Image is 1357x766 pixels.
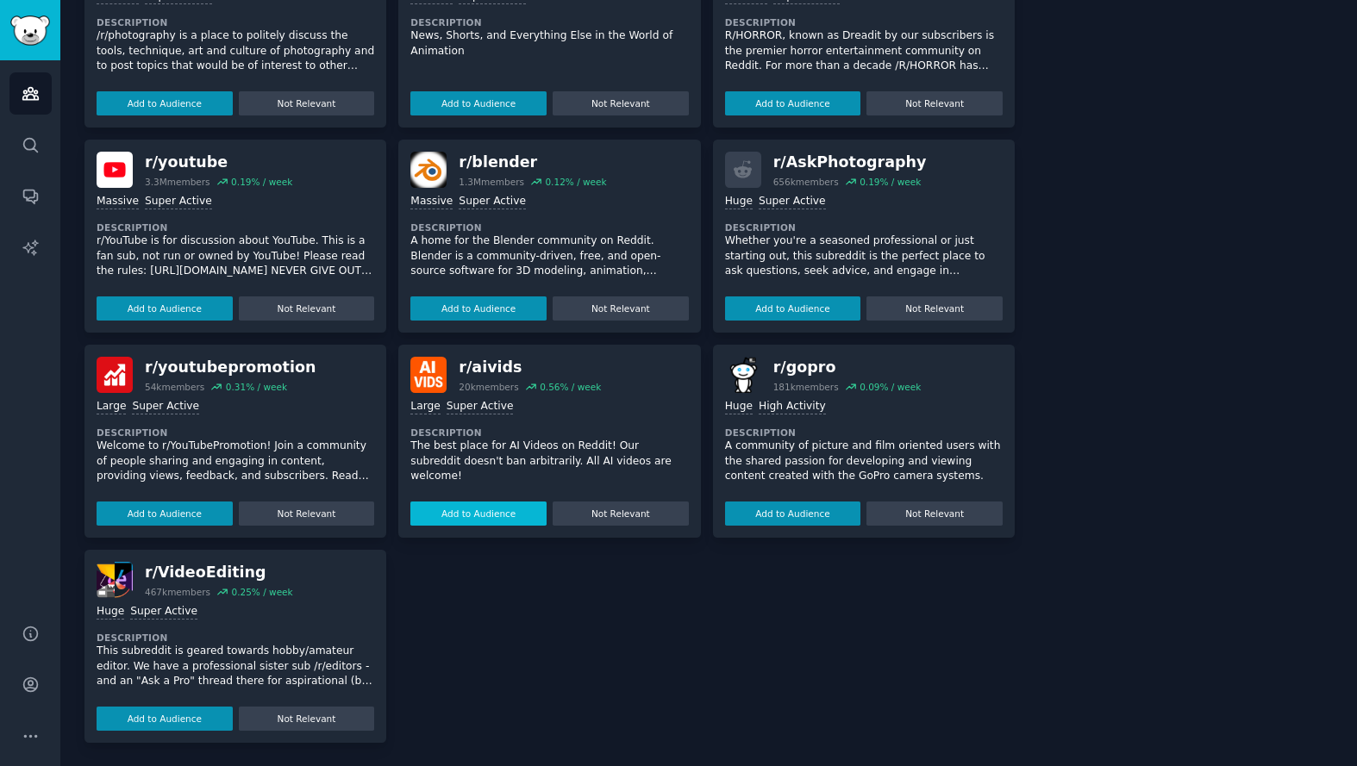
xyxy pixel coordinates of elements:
p: A community of picture and film oriented users with the shared passion for developing and viewing... [725,439,1003,484]
button: Not Relevant [239,707,375,731]
button: Not Relevant [553,91,689,115]
div: Large [97,399,126,415]
button: Add to Audience [97,707,233,731]
div: r/ gopro [773,357,922,378]
button: Add to Audience [97,91,233,115]
div: r/ blender [459,152,606,173]
dt: Description [410,427,688,439]
div: High Activity [759,399,826,415]
dt: Description [725,221,1003,234]
button: Not Relevant [239,296,375,321]
dt: Description [97,221,374,234]
button: Add to Audience [725,296,861,321]
button: Not Relevant [866,296,1003,321]
div: 54k members [145,381,204,393]
div: 0.12 % / week [545,176,606,188]
div: 0.31 % / week [226,381,287,393]
dt: Description [97,16,374,28]
button: Add to Audience [410,296,547,321]
button: Add to Audience [97,296,233,321]
div: r/ aivids [459,357,601,378]
button: Not Relevant [239,91,375,115]
div: 20k members [459,381,518,393]
dt: Description [97,632,374,644]
dt: Description [725,427,1003,439]
div: Super Active [130,604,197,620]
div: 181k members [773,381,839,393]
p: The best place for AI Videos on Reddit! Our subreddit doesn't ban arbitrarily. All AI videos are ... [410,439,688,484]
dt: Description [97,427,374,439]
dt: Description [410,16,688,28]
div: Massive [410,194,453,210]
p: News, Shorts, and Everything Else in the World of Animation [410,28,688,59]
img: aivids [410,357,447,393]
div: 0.56 % / week [540,381,601,393]
p: Welcome to r/YouTubePromotion! Join a community of people sharing and engaging in content, provid... [97,439,374,484]
div: 0.25 % / week [231,586,292,598]
div: Super Active [759,194,826,210]
button: Add to Audience [725,501,861,526]
div: 656k members [773,176,839,188]
div: Huge [725,399,753,415]
button: Not Relevant [866,501,1003,526]
div: Super Active [145,194,212,210]
p: A home for the Blender community on Reddit. Blender is a community-driven, free, and open-source ... [410,234,688,279]
div: 0.09 % / week [860,381,921,393]
button: Add to Audience [410,501,547,526]
button: Not Relevant [239,501,375,526]
div: 1.3M members [459,176,524,188]
p: This subreddit is geared towards hobby/amateur editor. We have a professional sister sub /r/edito... [97,644,374,689]
div: Super Active [447,399,514,415]
div: r/ youtube [145,152,292,173]
button: Add to Audience [97,501,233,526]
button: Not Relevant [553,296,689,321]
p: /r/photography is a place to politely discuss the tools, technique, art and culture of photograph... [97,28,374,74]
p: R/HORROR, known as Dreadit by our subscribers is the premier horror entertainment community on Re... [725,28,1003,74]
div: Massive [97,194,139,210]
button: Not Relevant [866,91,1003,115]
button: Add to Audience [725,91,861,115]
div: 0.19 % / week [231,176,292,188]
dt: Description [410,221,688,234]
div: r/ AskPhotography [773,152,927,173]
div: Huge [97,604,124,620]
img: youtubepromotion [97,357,133,393]
div: 0.19 % / week [860,176,921,188]
div: 3.3M members [145,176,210,188]
button: Not Relevant [553,501,689,526]
div: Huge [725,194,753,210]
p: r/YouTube is for discussion about YouTube. This is a fan sub, not run or owned by YouTube! Please... [97,234,374,279]
button: Add to Audience [410,91,547,115]
img: blender [410,152,447,188]
div: Super Active [132,399,199,415]
img: gopro [725,357,761,393]
img: VideoEditing [97,562,133,598]
div: 467k members [145,586,210,598]
div: Super Active [459,194,526,210]
img: GummySearch logo [10,16,50,46]
dt: Description [725,16,1003,28]
div: Large [410,399,440,415]
img: youtube [97,152,133,188]
div: r/ VideoEditing [145,562,293,583]
div: r/ youtubepromotion [145,357,316,378]
p: Whether you're a seasoned professional or just starting out, this subreddit is the perfect place ... [725,234,1003,279]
